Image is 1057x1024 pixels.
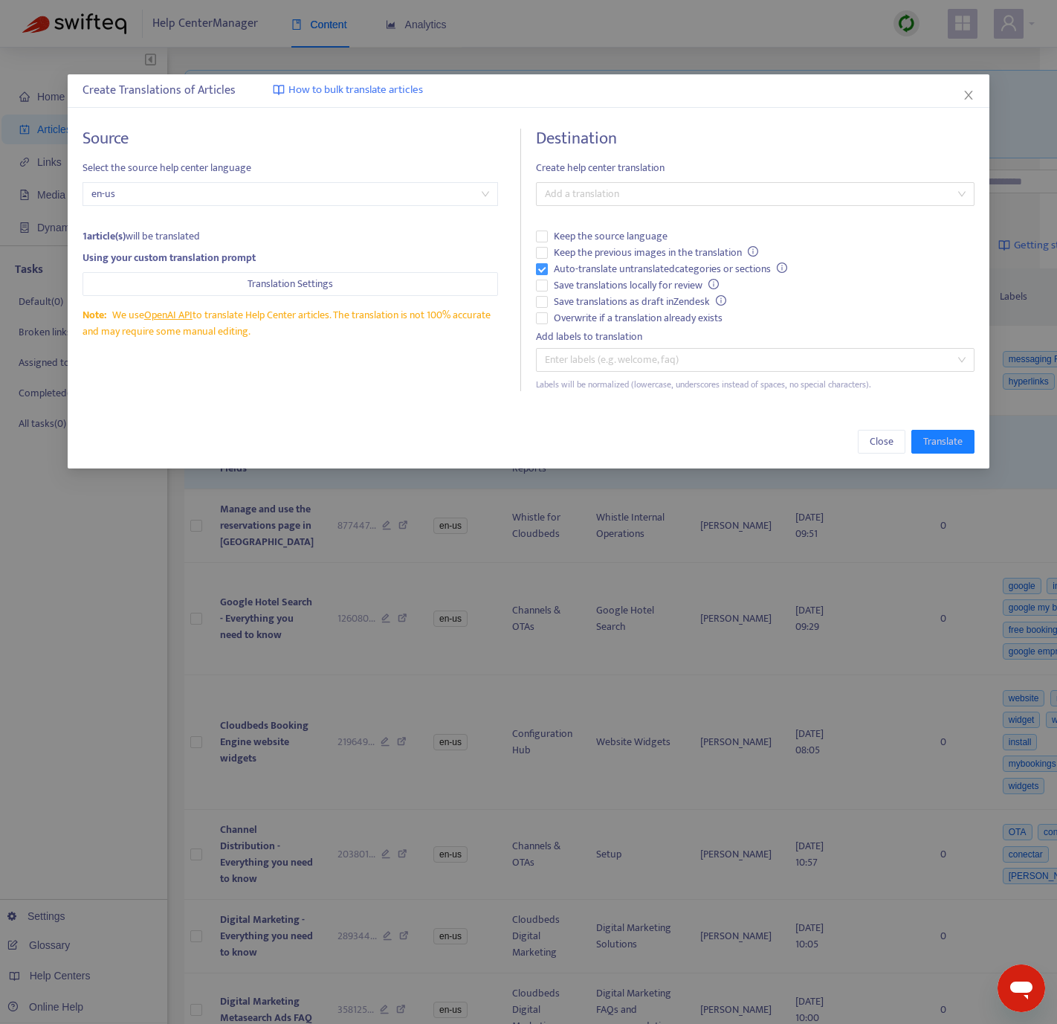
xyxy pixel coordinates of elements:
[716,295,726,306] span: info-circle
[870,434,893,450] span: Close
[83,250,498,266] div: Using your custom translation prompt
[83,228,126,245] strong: 1 article(s)
[748,246,758,257] span: info-circle
[548,310,728,326] span: Overwrite if a translation already exists
[248,276,333,292] span: Translation Settings
[273,82,423,99] a: How to bulk translate articles
[83,228,498,245] div: will be translated
[777,263,787,273] span: info-circle
[998,965,1045,1012] iframe: Button to launch messaging window
[911,430,974,454] button: Translate
[536,329,974,345] div: Add labels to translation
[548,277,725,294] span: Save translations locally for review
[536,378,974,392] div: Labels will be normalized (lowercase, underscores instead of spaces, no special characters).
[83,82,974,100] div: Create Translations of Articles
[91,183,489,205] span: en-us
[83,129,498,149] h4: Source
[548,228,673,245] span: Keep the source language
[963,89,974,101] span: close
[548,245,764,261] span: Keep the previous images in the translation
[144,306,193,323] a: OpenAI API
[83,306,106,323] span: Note:
[273,84,285,96] img: image-link
[858,430,905,454] button: Close
[708,279,719,289] span: info-circle
[536,160,974,176] span: Create help center translation
[536,129,974,149] h4: Destination
[83,160,498,176] span: Select the source help center language
[83,272,498,296] button: Translation Settings
[960,87,977,103] button: Close
[288,82,423,99] span: How to bulk translate articles
[548,261,793,277] span: Auto-translate untranslated categories or sections
[83,307,498,340] div: We use to translate Help Center articles. The translation is not 100% accurate and may require so...
[548,294,732,310] span: Save translations as draft in Zendesk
